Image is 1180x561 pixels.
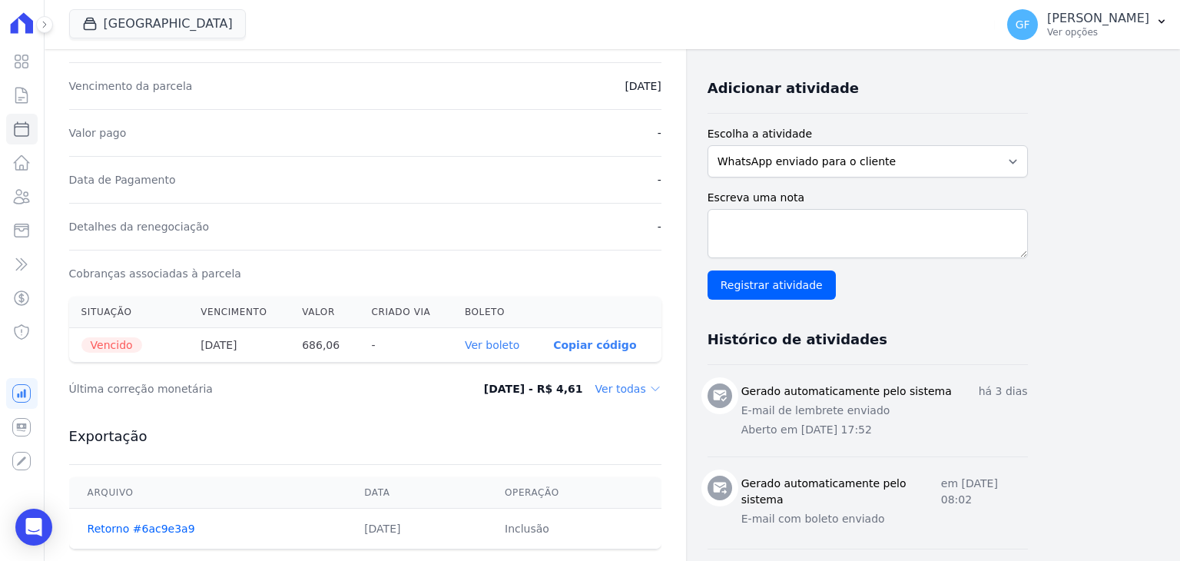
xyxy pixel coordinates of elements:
label: Escolha a atividade [708,126,1028,142]
h3: Histórico de atividades [708,330,887,349]
span: Vencido [81,337,142,353]
th: Operação [486,477,661,509]
p: E-mail de lembrete enviado [741,403,1028,419]
dd: - [658,219,661,234]
p: E-mail com boleto enviado [741,511,1028,527]
dd: [DATE] - R$ 4,61 [484,381,583,397]
button: Copiar código [553,339,636,351]
td: Inclusão [486,509,661,549]
h3: Gerado automaticamente pelo sistema [741,476,941,508]
p: Ver opções [1047,26,1149,38]
button: GF [PERSON_NAME] Ver opções [995,3,1180,46]
a: Retorno #6ac9e3a9 [88,523,195,535]
h3: Adicionar atividade [708,79,859,98]
h3: Exportação [69,427,661,446]
a: Ver boleto [465,339,519,351]
dd: - [658,125,661,141]
th: - [359,328,452,363]
label: Escreva uma nota [708,190,1028,206]
dt: Valor pago [69,125,127,141]
th: Arquivo [69,477,346,509]
p: em [DATE] 08:02 [941,476,1028,508]
dd: - [658,172,661,188]
dd: [DATE] [625,78,661,94]
th: Data [346,477,486,509]
dt: Vencimento da parcela [69,78,193,94]
p: há 3 dias [979,383,1028,400]
th: Situação [69,297,189,328]
button: [GEOGRAPHIC_DATA] [69,9,246,38]
th: 686,06 [290,328,359,363]
dd: Ver todas [595,381,661,397]
span: GF [1016,19,1030,30]
th: [DATE] [188,328,290,363]
dt: Data de Pagamento [69,172,176,188]
th: Criado via [359,297,452,328]
div: Open Intercom Messenger [15,509,52,546]
h3: Gerado automaticamente pelo sistema [741,383,952,400]
dt: Última correção monetária [69,381,419,397]
input: Registrar atividade [708,271,836,300]
dt: Cobranças associadas à parcela [69,266,241,281]
td: [DATE] [346,509,486,549]
th: Valor [290,297,359,328]
p: Aberto em [DATE] 17:52 [741,422,1028,438]
p: [PERSON_NAME] [1047,11,1149,26]
th: Boleto [452,297,541,328]
th: Vencimento [188,297,290,328]
dt: Detalhes da renegociação [69,219,210,234]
